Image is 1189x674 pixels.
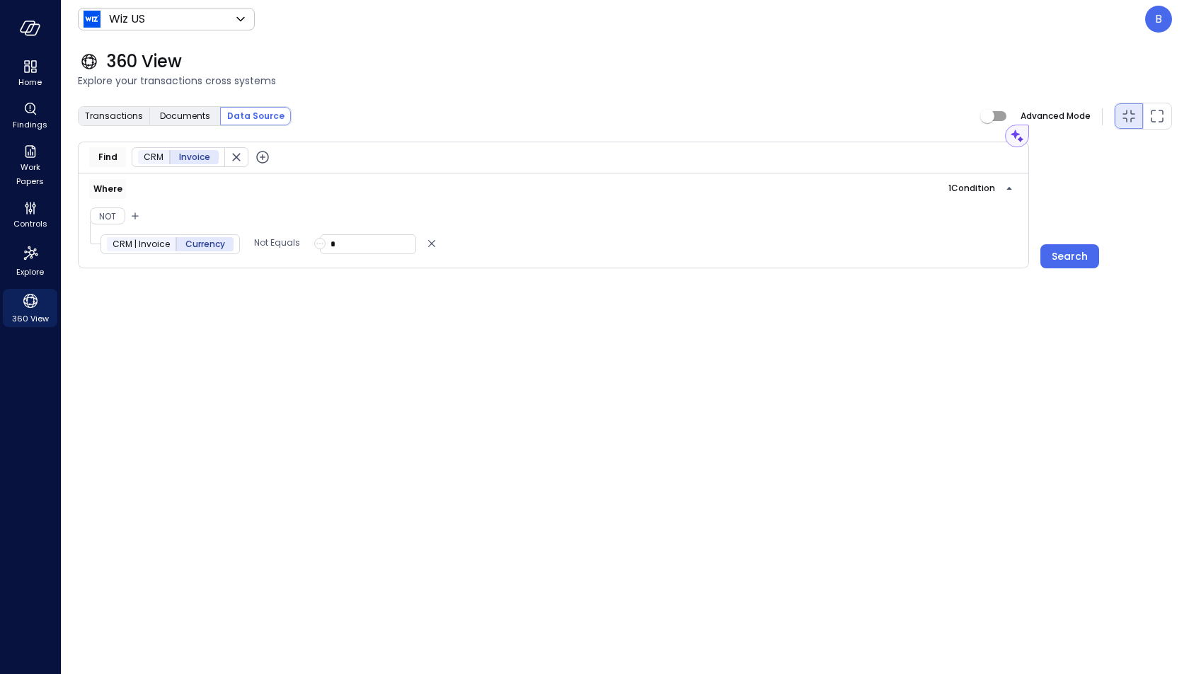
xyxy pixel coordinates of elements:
span: Transactions [85,109,143,123]
span: Controls [13,217,47,231]
div: Controls [3,198,57,232]
p: B [1155,11,1162,28]
span: Advanced Mode [1021,109,1091,123]
span: CRM | Invoice [113,237,170,251]
div: Home [3,57,57,91]
span: 360 View [106,50,182,73]
span: Findings [13,118,47,132]
div: 360 View [3,289,57,327]
span: Work Papers [8,160,52,188]
div: Work Papers [3,142,57,190]
span: Currency [185,237,225,251]
p: Wiz US [109,11,145,28]
img: Icon [84,11,100,28]
div: Maximized view [1149,108,1166,125]
button: Not [90,207,125,224]
div: Boaz [1145,6,1172,33]
span: Documents [160,109,210,123]
div: Search [1052,248,1088,265]
div: Findings [3,99,57,133]
span: Explore [16,265,44,279]
span: Explore your transactions cross systems [78,73,1172,88]
span: Home [18,75,42,89]
div: Minimized view [1120,108,1137,125]
span: Where [93,182,122,196]
button: Search [1040,244,1099,268]
span: CRM [144,150,163,164]
div: Delete [425,236,439,251]
span: Invoice [179,150,210,164]
span: 1 Condition [948,182,995,194]
span: 360 View [12,312,49,326]
span: Data Source [227,109,285,123]
div: Explore [3,241,57,280]
span: Find [98,150,117,164]
p: Not Equals [254,236,300,250]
